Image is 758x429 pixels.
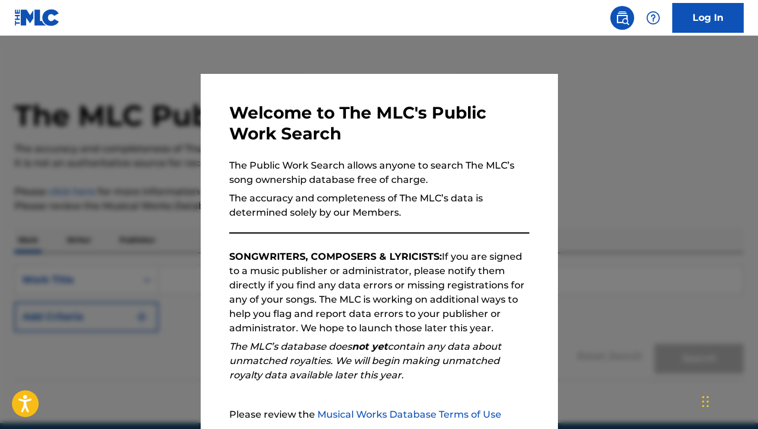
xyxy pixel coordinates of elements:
[698,372,758,429] iframe: Chat Widget
[229,191,529,220] p: The accuracy and completeness of The MLC’s data is determined solely by our Members.
[646,11,660,25] img: help
[702,384,709,419] div: Drag
[317,409,501,420] a: Musical Works Database Terms of Use
[672,3,744,33] a: Log In
[229,250,529,335] p: If you are signed to a music publisher or administrator, please notify them directly if you find ...
[610,6,634,30] a: Public Search
[641,6,665,30] div: Help
[615,11,629,25] img: search
[229,408,529,422] p: Please review the
[352,341,388,352] strong: not yet
[229,341,501,381] em: The MLC’s database does contain any data about unmatched royalties. We will begin making unmatche...
[229,251,442,262] strong: SONGWRITERS, COMPOSERS & LYRICISTS:
[229,102,529,144] h3: Welcome to The MLC's Public Work Search
[14,9,60,26] img: MLC Logo
[229,158,529,187] p: The Public Work Search allows anyone to search The MLC’s song ownership database free of charge.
